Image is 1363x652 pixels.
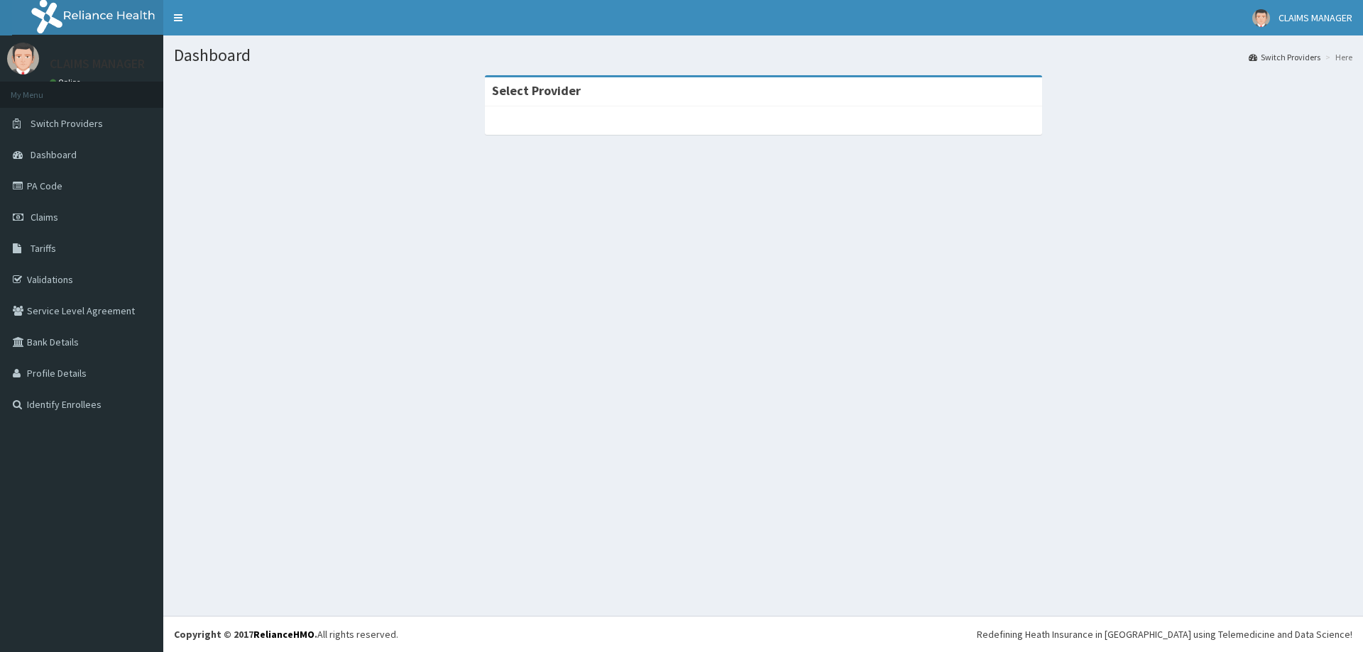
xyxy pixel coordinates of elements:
[31,148,77,161] span: Dashboard
[977,627,1352,641] div: Redefining Heath Insurance in [GEOGRAPHIC_DATA] using Telemedicine and Data Science!
[31,242,56,255] span: Tariffs
[31,117,103,130] span: Switch Providers
[174,46,1352,65] h1: Dashboard
[1252,9,1270,27] img: User Image
[163,616,1363,652] footer: All rights reserved.
[31,211,58,223] span: Claims
[174,628,317,641] strong: Copyright © 2017 .
[1279,11,1352,24] span: CLAIMS MANAGER
[492,82,581,99] strong: Select Provider
[1322,51,1352,63] li: Here
[50,77,84,87] a: Online
[253,628,314,641] a: RelianceHMO
[50,57,145,70] p: CLAIMS MANAGER
[7,43,39,74] img: User Image
[1249,51,1320,63] a: Switch Providers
